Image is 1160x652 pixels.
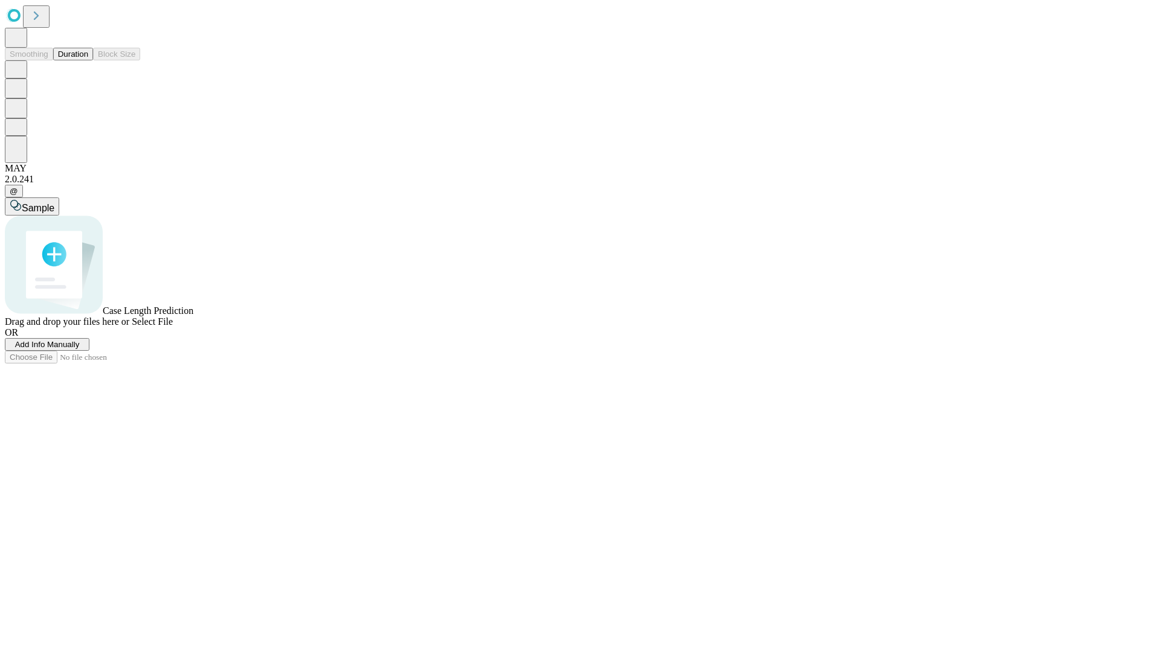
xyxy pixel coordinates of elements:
[132,316,173,327] span: Select File
[5,197,59,216] button: Sample
[5,185,23,197] button: @
[15,340,80,349] span: Add Info Manually
[10,187,18,196] span: @
[5,316,129,327] span: Drag and drop your files here or
[5,327,18,337] span: OR
[5,338,89,351] button: Add Info Manually
[53,48,93,60] button: Duration
[5,174,1155,185] div: 2.0.241
[103,305,193,316] span: Case Length Prediction
[93,48,140,60] button: Block Size
[5,48,53,60] button: Smoothing
[22,203,54,213] span: Sample
[5,163,1155,174] div: MAY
